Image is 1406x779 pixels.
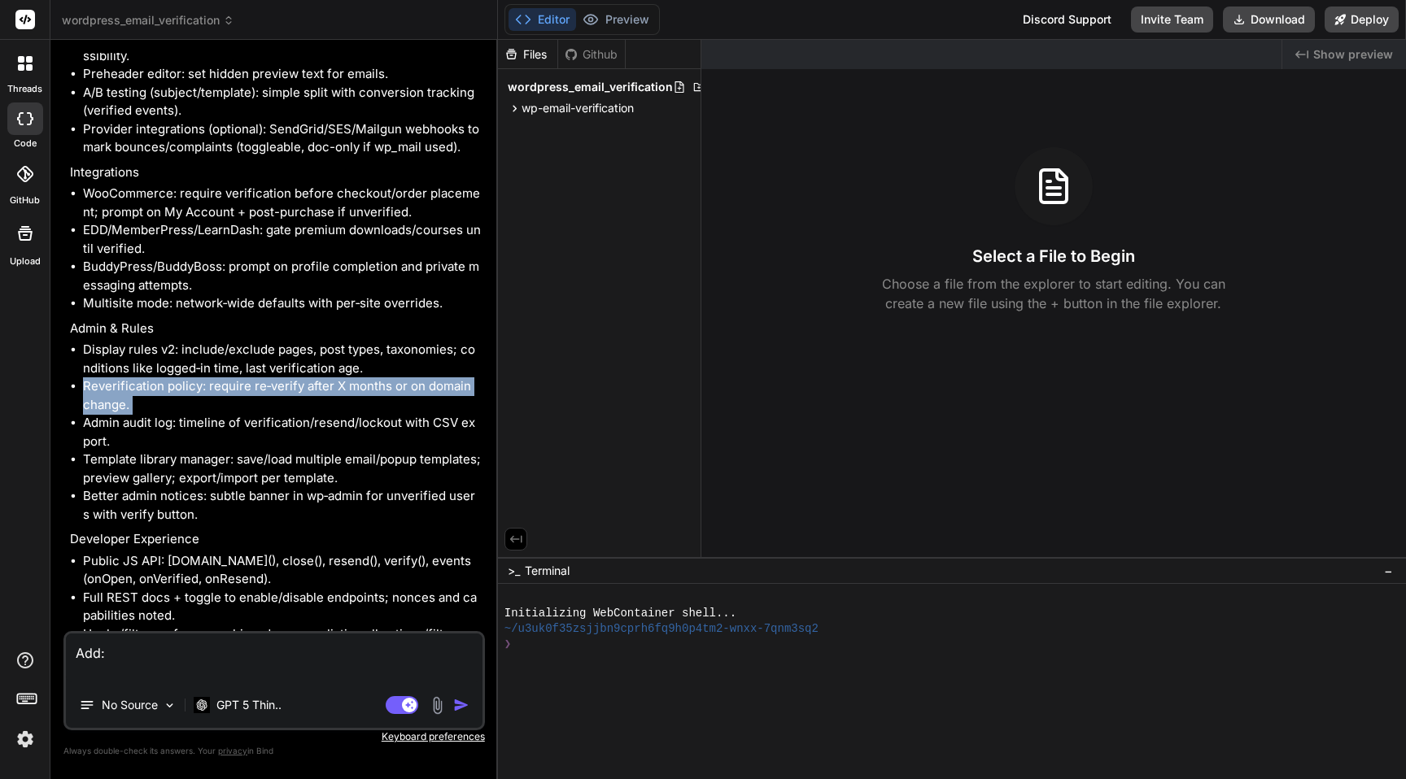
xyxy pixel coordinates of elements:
[194,697,210,712] img: GPT 5 Thinking High
[83,258,482,294] li: BuddyPress/BuddyBoss: prompt on profile completion and private messaging attempts.
[70,320,482,338] p: Admin & Rules
[11,725,39,753] img: settings
[972,245,1135,268] h3: Select a File to Begin
[66,633,482,682] textarea: Add:
[1223,7,1315,33] button: Download
[1013,7,1121,33] div: Discord Support
[428,696,447,715] img: attachment
[1325,7,1399,33] button: Deploy
[102,697,158,713] p: No Source
[498,46,557,63] div: Files
[83,414,482,450] li: Admin audit log: timeline of verification/resend/lockout with CSV export.
[83,120,482,157] li: Provider integrations (optional): SendGrid/SES/Mailgun webhooks to mark bounces/complaints (toggl...
[83,65,482,84] li: Preheader editor: set hidden preview text for emails.
[83,487,482,524] li: Better admin notices: subtle banner in wp‑admin for unverified users with verify button.
[576,8,656,31] button: Preview
[508,563,520,579] span: >_
[70,163,482,182] p: Integrations
[1384,563,1393,579] span: −
[83,625,482,662] li: Hooks/filters reference: ship a docs page listing all actions/filters + args.
[10,194,40,207] label: GitHub
[70,530,482,549] p: Developer Experience
[216,697,282,713] p: GPT 5 Thin..
[1313,46,1393,63] span: Show preview
[508,79,673,95] span: wordpress_email_verification
[83,294,482,313] li: Multisite mode: network‑wide defaults with per‑site overrides.
[83,450,482,487] li: Template library manager: save/load multiple email/popup templates; preview gallery; export/impor...
[63,743,485,759] p: Always double-check its answers. Your in Bind
[83,552,482,589] li: Public JS API: [DOMAIN_NAME](), close(), resend(), verify(), events (onOpen, onVerified, onResend).
[83,221,482,258] li: EDD/MemberPress/LearnDash: gate premium downloads/courses until verified.
[509,8,576,31] button: Editor
[504,606,736,621] span: Initializing WebContainer shell...
[218,746,247,755] span: privacy
[504,621,819,637] span: ~/u3uk0f35zsjjbn9cprh6fq9h0p4tm2-wnxx-7qnm3sq2
[83,341,482,377] li: Display rules v2: include/exclude pages, post types, taxonomies; conditions like logged‑in time, ...
[10,255,41,268] label: Upload
[83,84,482,120] li: A/B testing (subject/template): simple split with conversion tracking (verified events).
[83,377,482,414] li: Reverification policy: require re‑verify after X months or on domain change.
[1131,7,1213,33] button: Invite Team
[453,697,469,713] img: icon
[62,12,234,28] span: wordpress_email_verification
[83,185,482,221] li: WooCommerce: require verification before checkout/order placement; prompt on My Account + post-pu...
[871,274,1236,313] p: Choose a file from the explorer to start editing. You can create a new file using the + button in...
[558,46,625,63] div: Github
[63,730,485,743] p: Keyboard preferences
[14,137,37,150] label: code
[83,589,482,625] li: Full REST docs + toggle to enable/disable endpoints; nonces and capabilities noted.
[7,82,42,96] label: threads
[525,563,570,579] span: Terminal
[1381,558,1396,584] button: −
[504,637,511,652] span: ❯
[522,100,634,116] span: wp-email-verification
[163,698,177,712] img: Pick Models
